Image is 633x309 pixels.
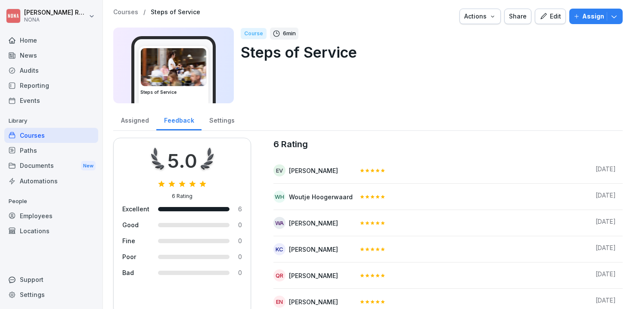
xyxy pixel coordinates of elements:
a: Audits [4,63,98,78]
div: [PERSON_NAME] [289,271,338,280]
a: Employees [4,208,98,223]
a: News [4,48,98,63]
div: New [81,161,96,171]
div: 5.0 [168,147,197,175]
div: EV [273,164,285,176]
p: NONA [24,17,87,23]
div: [PERSON_NAME] [289,297,338,306]
button: Assign [569,9,623,24]
div: Bad [122,268,149,277]
div: [PERSON_NAME] [289,245,338,254]
p: People [4,195,98,208]
a: Settings [202,108,242,130]
div: Actions [464,12,496,21]
a: Paths [4,143,98,158]
div: [PERSON_NAME] [289,219,338,228]
div: Share [509,12,527,21]
td: [DATE] [589,236,623,263]
p: [PERSON_NAME] Rondeux [24,9,87,16]
button: Edit [535,9,566,24]
a: Events [4,93,98,108]
a: DocumentsNew [4,158,98,174]
p: Assign [582,12,604,21]
p: Steps of Service [241,41,616,63]
a: Settings [4,287,98,302]
div: Fine [122,236,149,245]
a: Automations [4,173,98,188]
div: KC [273,243,285,255]
a: Courses [4,128,98,143]
td: [DATE] [589,184,623,210]
button: Actions [459,9,501,24]
div: Excellent [122,204,149,213]
div: Course [241,28,267,39]
h3: Steps of Service [140,89,207,96]
div: WH [273,191,285,203]
a: Steps of Service [151,9,200,16]
a: Reporting [4,78,98,93]
div: Poor [122,252,149,261]
p: 6 min [283,29,296,38]
div: Good [122,220,149,229]
div: EN [273,296,285,308]
td: [DATE] [589,158,623,184]
img: vd9hf8v6tixg1rgmgu18qv0n.png [141,48,206,86]
a: Courses [113,9,138,16]
div: QR [273,269,285,281]
a: Home [4,33,98,48]
a: Assigned [113,108,156,130]
div: Edit [540,12,561,21]
div: WA [273,217,285,229]
div: 6 [238,204,242,213]
div: Documents [4,158,98,174]
div: Support [4,272,98,287]
td: [DATE] [589,263,623,289]
p: Library [4,114,98,128]
div: 0 [238,268,242,277]
div: 0 [238,220,242,229]
caption: 6 Rating [273,138,623,151]
a: Locations [4,223,98,238]
div: Woutje Hoogerwaard [289,192,353,201]
p: / [143,9,146,16]
div: 0 [238,236,242,245]
div: 6 Rating [172,192,192,200]
td: [DATE] [589,210,623,236]
button: Share [504,9,531,24]
div: [PERSON_NAME] [289,166,338,175]
a: Feedback [156,108,202,130]
div: 0 [238,252,242,261]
